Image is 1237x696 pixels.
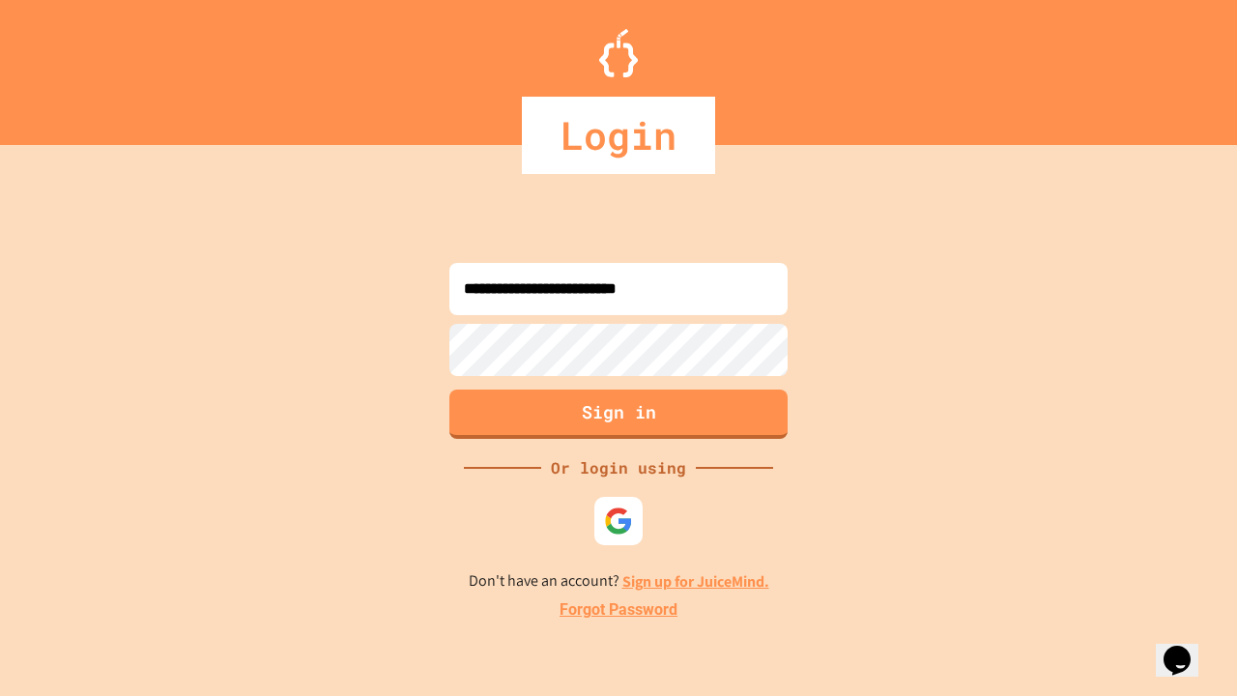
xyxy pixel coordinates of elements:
div: Or login using [541,456,696,479]
a: Forgot Password [560,598,677,622]
img: Logo.svg [599,29,638,77]
p: Don't have an account? [469,569,769,594]
a: Sign up for JuiceMind. [622,571,769,592]
button: Sign in [449,390,788,439]
div: Login [522,97,715,174]
iframe: chat widget [1156,619,1218,677]
img: google-icon.svg [604,507,633,536]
